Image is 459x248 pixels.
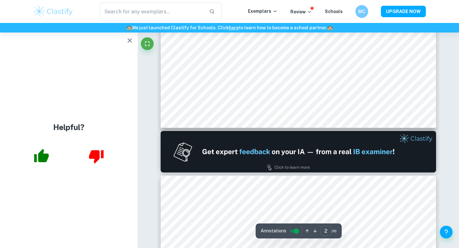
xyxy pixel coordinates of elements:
[381,6,426,17] button: UPGRADE NOW
[440,226,453,238] button: Help and Feedback
[261,228,286,234] span: Annotations
[100,3,204,20] input: Search for any exemplars...
[33,5,74,18] img: Clastify logo
[1,24,458,31] h6: We just launched Clastify for Schools. Click to learn how to become a school partner.
[229,25,239,30] a: here
[53,121,84,133] h4: Helpful?
[331,228,337,234] span: / 16
[141,37,154,50] button: Fullscreen
[127,25,132,30] span: 🏫
[161,131,436,172] img: Ad
[290,8,312,15] p: Review
[325,9,343,14] a: Schools
[355,5,368,18] button: MC
[358,8,366,15] h6: MC
[248,8,278,15] p: Exemplars
[327,25,333,30] span: 🏫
